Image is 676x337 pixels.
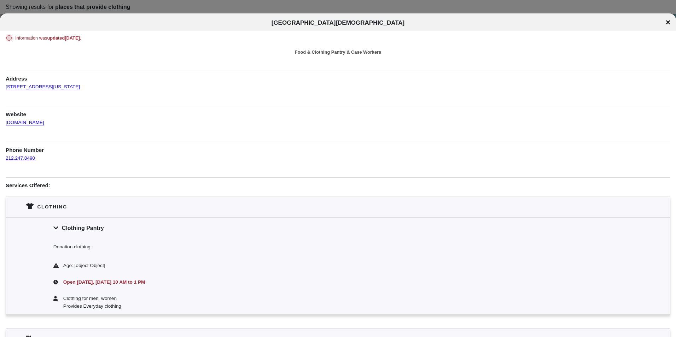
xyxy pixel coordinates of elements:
span: updated [DATE] . [47,35,81,41]
h1: Services Offered: [6,177,670,189]
h1: Phone Number [6,142,670,154]
div: Clothing [37,203,67,211]
div: Age: [object Object] [63,262,623,270]
h1: Website [6,106,670,118]
div: Information was [15,35,661,41]
div: Clothing Pantry [6,217,670,238]
div: Provides Everyday clothing [63,302,623,310]
div: Food & Clothing Pantry & Case Workers [6,49,670,55]
a: [STREET_ADDRESS][US_STATE] [6,77,80,90]
h1: Address [6,71,670,83]
div: Open [DATE], [DATE] 10 AM to 1 PM [62,278,623,286]
a: 212.247.0490 [6,149,35,161]
div: Donation clothing. [6,238,670,257]
a: [DOMAIN_NAME] [6,113,44,125]
div: Clothing for men, women [63,295,623,302]
span: [GEOGRAPHIC_DATA][DEMOGRAPHIC_DATA] [272,19,405,26]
